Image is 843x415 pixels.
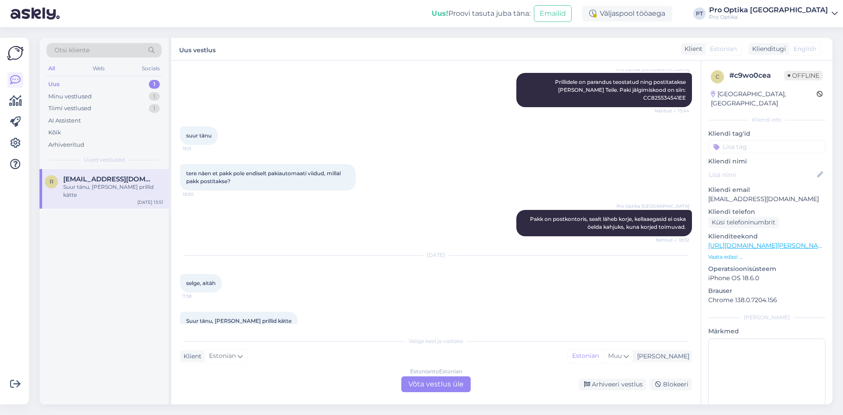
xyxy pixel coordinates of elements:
[616,66,689,72] span: Pro Optika [GEOGRAPHIC_DATA]
[48,128,61,137] div: Kõik
[793,44,816,54] span: English
[579,379,646,390] div: Arhiveeri vestlus
[708,232,825,241] p: Klienditeekond
[180,251,692,259] div: [DATE]
[708,157,825,166] p: Kliendi nimi
[708,185,825,195] p: Kliendi email
[708,116,825,124] div: Kliendi info
[140,63,162,74] div: Socials
[186,318,292,324] span: Suur tänu, [PERSON_NAME] prillid kätte
[63,183,163,199] div: Suur tänu, [PERSON_NAME] prillid kätte
[709,170,815,180] input: Lisa nimi
[48,141,84,149] div: Arhiveeritud
[186,132,212,139] span: suur tänu
[708,296,825,305] p: Chrome 138.0.7204.156
[183,293,216,300] span: 7:38
[749,44,786,54] div: Klienditugi
[708,195,825,204] p: [EMAIL_ADDRESS][DOMAIN_NAME]
[709,14,828,21] div: Pro Optika
[149,104,160,113] div: 1
[149,92,160,101] div: 1
[534,5,572,22] button: Emailid
[48,80,60,89] div: Uus
[50,178,54,185] span: r
[48,92,92,101] div: Minu vestlused
[401,376,471,392] div: Võta vestlus üle
[555,79,687,101] span: Prillidele on parandus teostatud ning postitatakse [PERSON_NAME] Teile. Paki jälgimiskood on siin...
[708,327,825,336] p: Märkmed
[180,352,202,361] div: Klient
[149,80,160,89] div: 1
[47,63,57,74] div: All
[84,156,125,164] span: Uued vestlused
[711,90,817,108] div: [GEOGRAPHIC_DATA], [GEOGRAPHIC_DATA]
[709,7,838,21] a: Pro Optika [GEOGRAPHIC_DATA]Pro Optika
[137,199,163,206] div: [DATE] 13:51
[7,45,24,61] img: Askly Logo
[186,170,342,184] span: tere näen et pakk pole endiselt pakiautomaati viidud, millal pakk postitakse?
[48,104,91,113] div: Tiimi vestlused
[729,70,784,81] div: # c9wo0cea
[716,73,720,80] span: c
[708,207,825,217] p: Kliendi telefon
[48,116,81,125] div: AI Assistent
[209,351,236,361] span: Estonian
[432,9,448,18] b: Uus!
[568,350,603,363] div: Estonian
[183,145,216,152] span: 15:11
[710,44,737,54] span: Estonian
[708,264,825,274] p: Operatsioonisüsteem
[582,6,672,22] div: Väljaspool tööaega
[616,203,689,209] span: Pro Optika [GEOGRAPHIC_DATA]
[708,217,779,228] div: Küsi telefoninumbrit
[186,280,216,286] span: selge, aitäh
[179,43,216,55] label: Uus vestlus
[708,253,825,261] p: Vaata edasi ...
[708,274,825,283] p: iPhone OS 18.6.0
[91,63,106,74] div: Web
[656,237,689,243] span: Nähtud ✓ 18:32
[655,108,689,114] span: Nähtud ✓ 13:44
[634,352,689,361] div: [PERSON_NAME]
[180,337,692,345] div: Valige keel ja vastake
[708,242,829,249] a: [URL][DOMAIN_NAME][PERSON_NAME]
[608,352,622,360] span: Muu
[183,191,216,198] span: 18:30
[63,175,155,183] span: regiina14.viirmets@gmail.com
[709,7,828,14] div: Pro Optika [GEOGRAPHIC_DATA]
[650,379,692,390] div: Blokeeri
[708,286,825,296] p: Brauser
[708,140,825,153] input: Lisa tag
[530,216,687,230] span: Pakk on postkontoris, sealt läheb korje, kellaaegasid ei oska öelda kahjuks, kuna korjed toimuvad.
[410,368,462,375] div: Estonian to Estonian
[784,71,823,80] span: Offline
[693,7,706,20] div: PT
[432,8,530,19] div: Proovi tasuta juba täna:
[708,129,825,138] p: Kliendi tag'id
[54,46,90,55] span: Otsi kliente
[708,314,825,321] div: [PERSON_NAME]
[681,44,702,54] div: Klient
